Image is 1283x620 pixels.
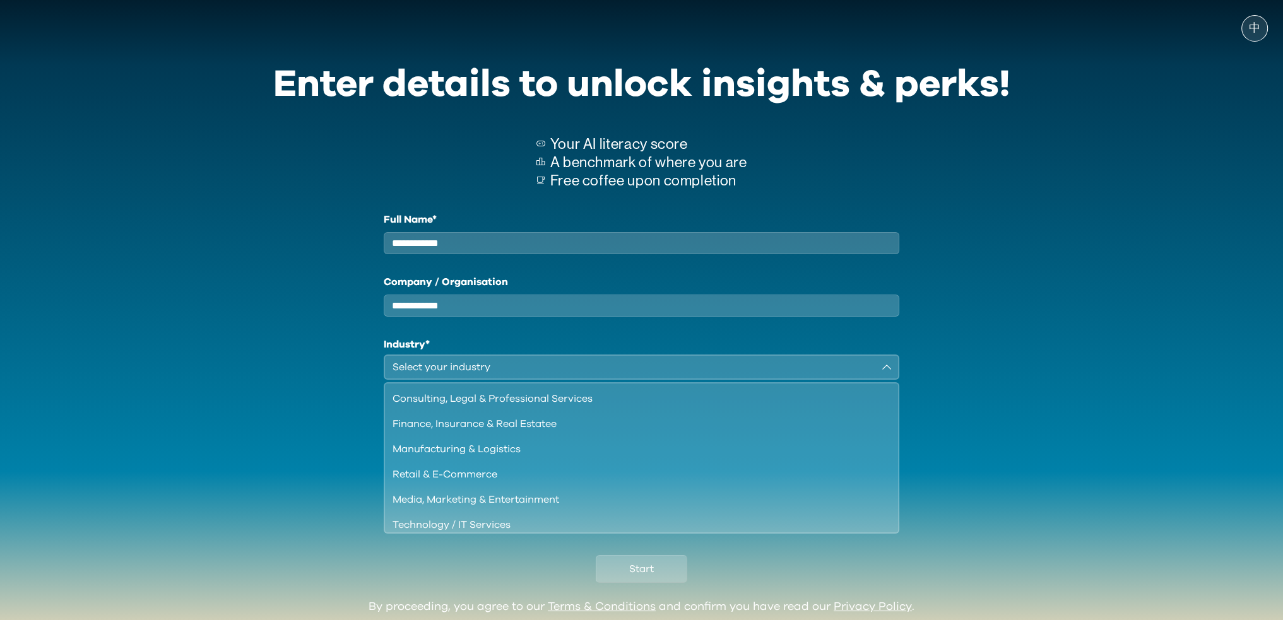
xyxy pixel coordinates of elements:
[393,360,873,375] div: Select your industry
[393,467,876,482] div: Retail & E-Commerce
[550,172,747,190] p: Free coffee upon completion
[550,153,747,172] p: A benchmark of where you are
[834,601,912,612] a: Privacy Policy
[393,416,876,431] div: Finance, Insurance & Real Estatee
[384,382,900,534] ul: Select your industry
[548,601,656,612] a: Terms & Conditions
[596,555,687,583] button: Start
[1249,22,1260,35] span: 中
[629,561,654,576] span: Start
[393,391,876,406] div: Consulting, Legal & Professional Services
[393,442,876,457] div: Manufacturing & Logistics
[384,337,900,352] h1: Industry*
[550,135,747,153] p: Your AI literacy score
[384,274,900,290] label: Company / Organisation
[273,54,1010,115] div: Enter details to unlock insights & perks!
[369,600,914,614] div: By proceeding, you agree to our and confirm you have read our .
[384,354,900,380] button: Select your industry
[393,492,876,507] div: Media, Marketing & Entertainment
[384,212,900,227] label: Full Name*
[393,517,876,532] div: Technology / IT Services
